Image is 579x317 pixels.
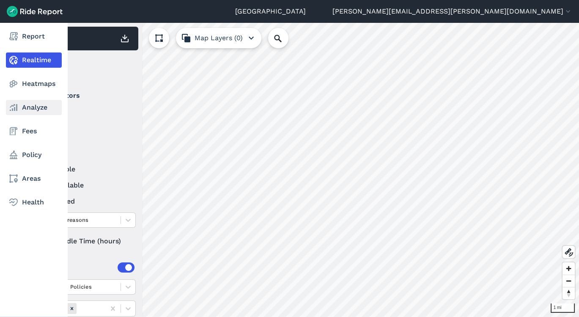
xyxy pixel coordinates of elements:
input: Search Location or Vehicles [268,28,302,48]
canvas: Map [27,23,579,317]
label: reserved [34,196,136,207]
label: unavailable [34,180,136,190]
div: Idle Time (hours) [34,234,136,249]
a: Report [6,29,62,44]
a: Heatmaps [6,76,62,91]
label: available [34,164,136,174]
a: Fees [6,124,62,139]
button: Zoom in [563,262,575,275]
a: Health [6,195,62,210]
summary: Operators [34,84,134,108]
a: Policy [6,147,62,163]
div: Remove Areas (24) [67,303,77,314]
summary: Areas [34,256,134,279]
a: Areas [6,171,62,186]
button: Reset bearing to north [563,287,575,299]
label: Lime [34,108,136,118]
label: Spin [34,124,136,134]
button: Zoom out [563,275,575,287]
a: [GEOGRAPHIC_DATA] [235,6,306,17]
a: Realtime [6,52,62,68]
button: [PERSON_NAME][EMAIL_ADDRESS][PERSON_NAME][DOMAIN_NAME] [332,6,572,17]
div: Filter [31,54,138,80]
button: Map Layers (0) [176,28,261,48]
div: 1 mi [551,303,575,313]
img: Ride Report [7,6,63,17]
a: Analyze [6,100,62,115]
summary: Status [34,141,134,164]
div: Areas [46,262,134,273]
